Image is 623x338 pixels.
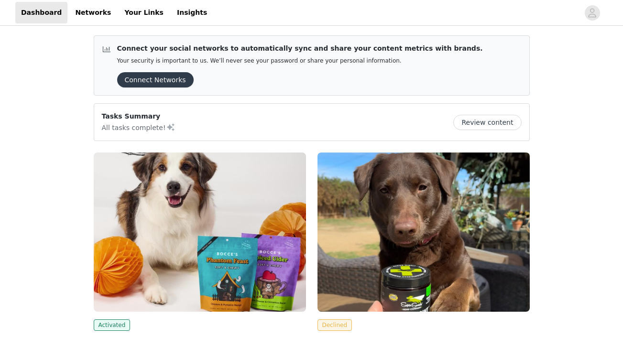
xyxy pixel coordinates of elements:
[317,153,530,312] img: Super Snouts Hemp Company
[317,319,352,331] span: Declined
[94,319,131,331] span: Activated
[119,2,169,23] a: Your Links
[117,44,483,54] p: Connect your social networks to automatically sync and share your content metrics with brands.
[117,72,194,87] button: Connect Networks
[588,5,597,21] div: avatar
[453,115,521,130] button: Review content
[102,121,175,133] p: All tasks complete!
[171,2,213,23] a: Insights
[69,2,117,23] a: Networks
[117,57,483,65] p: Your security is important to us. We’ll never see your password or share your personal information.
[15,2,67,23] a: Dashboard
[94,153,306,312] img: Bocce's
[102,111,175,121] p: Tasks Summary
